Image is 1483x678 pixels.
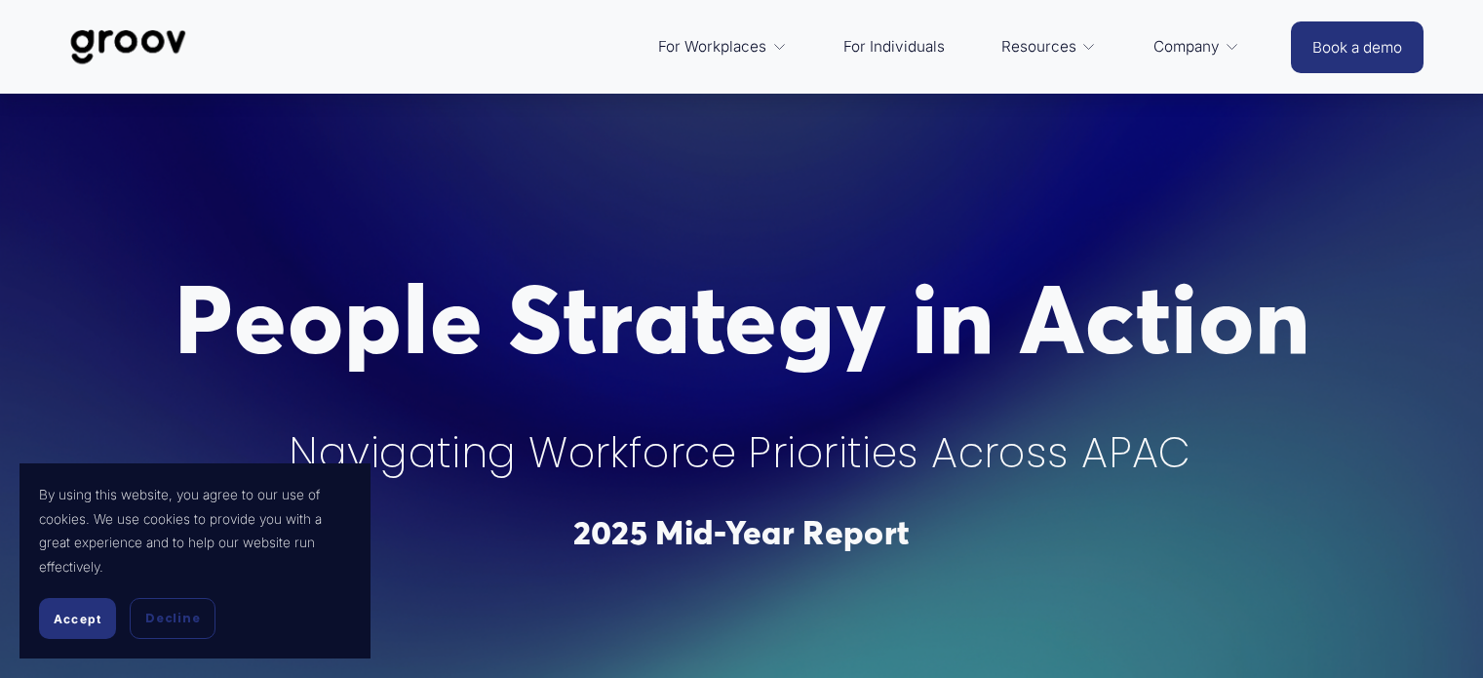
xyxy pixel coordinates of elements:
h4: Navigating Workforce Priorities Across APAC [289,432,1191,474]
span: Company [1153,33,1220,60]
h3: 2025 Mid-Year Report [175,512,1308,553]
button: Accept [39,598,116,639]
span: Decline [145,610,200,627]
p: By using this website, you agree to our use of cookies. We use cookies to provide you with a grea... [39,483,351,578]
a: folder dropdown [1144,23,1250,70]
span: For Workplaces [658,33,766,60]
span: Resources [1001,33,1076,60]
a: folder dropdown [648,23,797,70]
span: Accept [54,612,101,626]
h1: People Strategy in Action [175,272,1311,367]
section: Cookie banner [20,463,371,658]
button: Decline [130,598,215,639]
a: folder dropdown [992,23,1107,70]
img: Groov | Workplace Science Platform | Unlock Performance | Drive Results [59,15,197,79]
a: Book a demo [1291,21,1424,73]
a: For Individuals [834,23,955,70]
